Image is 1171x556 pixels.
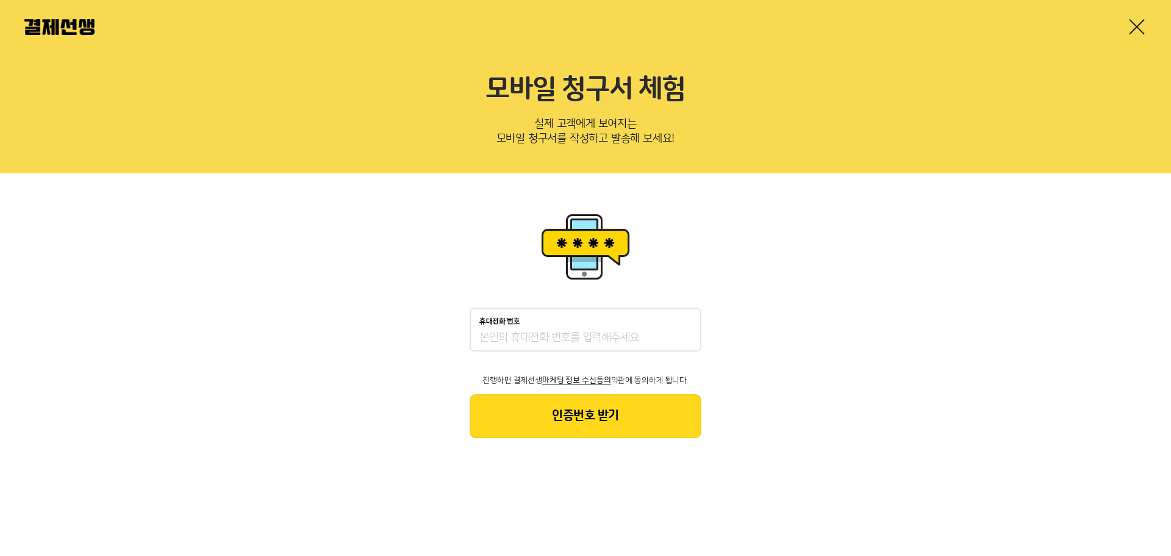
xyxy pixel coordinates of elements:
[24,19,95,35] img: 결제선생
[470,394,701,438] button: 인증번호 받기
[470,376,701,385] p: 진행하면 결제선생 약관에 동의하게 됩니다.
[24,73,1147,106] h2: 모바일 청구서 체험
[537,210,634,283] img: 휴대폰인증 이미지
[479,331,692,345] input: 휴대전화 번호
[24,114,1147,154] p: 실제 고객에게 보여지는 모바일 청구서를 작성하고 발송해 보세요!
[479,317,520,326] p: 휴대전화 번호
[542,376,611,385] span: 마케팅 정보 수신동의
